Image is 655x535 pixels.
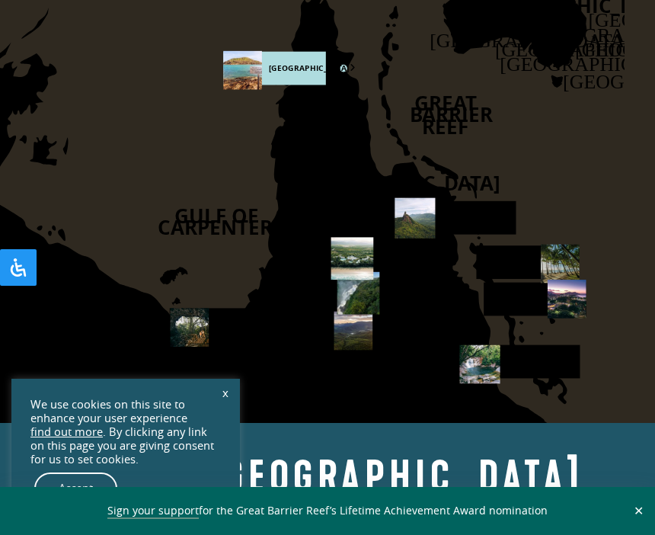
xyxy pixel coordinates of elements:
[630,504,647,517] button: Close
[414,89,477,117] text: GREAT
[174,202,258,229] text: GULF OF
[38,443,617,503] h2: Explore [GEOGRAPHIC_DATA]
[299,169,500,197] text: [GEOGRAPHIC_DATA]
[34,473,117,505] a: Accept
[9,258,27,277] svg: Open Accessibility Panel
[158,213,293,241] text: CARPENTERIA
[107,503,199,519] a: Sign your support
[215,376,236,409] a: x
[298,181,411,209] text: PENINSULA
[410,101,494,128] text: BARRIER
[430,30,631,52] text: [GEOGRAPHIC_DATA]
[422,112,468,139] text: REEF
[30,425,103,439] a: find out more
[107,503,548,519] span: for the Great Barrier Reef’s Lifetime Achievement Award nomination
[30,398,221,466] div: We use cookies on this site to enhance your user experience . By clicking any link on this page y...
